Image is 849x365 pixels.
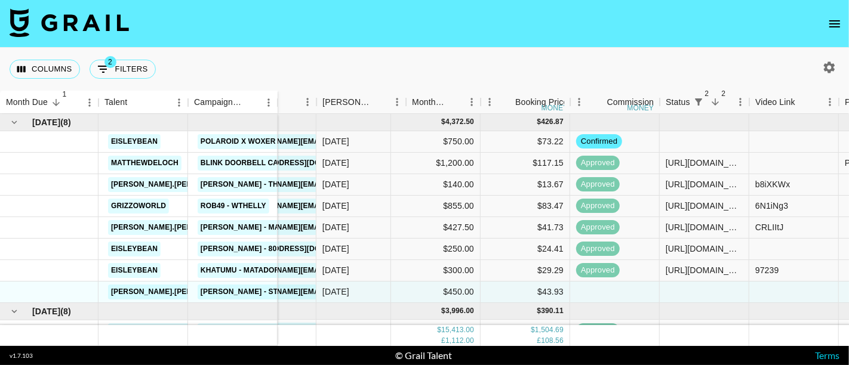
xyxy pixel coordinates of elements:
button: Select columns [10,60,80,79]
div: Campaign (Type) [188,91,278,114]
div: Sep '25 [322,135,349,147]
div: $24.41 [481,239,570,260]
div: Video Link [755,91,795,114]
span: [DATE] [32,116,60,128]
div: 3,996.00 [445,306,474,316]
div: Sep '25 [322,264,349,276]
div: Talent [104,91,127,114]
div: 108.56 [541,335,564,345]
button: Sort [371,94,388,110]
a: eisleybean [108,134,161,149]
button: Sort [127,94,144,111]
a: theecollierfamily [108,323,192,338]
div: 4,372.50 [445,117,474,127]
a: [EMAIL_ADDRESS][DOMAIN_NAME] [236,242,370,256]
div: Status [666,91,690,114]
a: matthewdeloch [108,156,182,171]
div: $427.50 [391,217,481,239]
span: 2 [701,88,713,100]
span: approved [576,222,620,233]
div: Booker [316,91,406,114]
div: 15,413.00 [441,325,474,335]
a: [PERSON_NAME].[PERSON_NAME] [108,177,239,192]
span: approved [576,265,620,276]
div: $750.00 [391,131,481,153]
div: Campaign (Type) [194,91,243,114]
div: 6N1iNg3 [755,200,789,212]
div: $73.22 [481,131,570,153]
a: [PERSON_NAME].[PERSON_NAME] [108,284,239,299]
button: Sort [590,94,607,110]
div: money [542,104,568,112]
div: Sep '25 [322,243,349,255]
a: grizzoworld [108,199,169,214]
a: [PERSON_NAME] - The Twist (65th Anniversary) [198,177,390,192]
div: £ [441,335,445,345]
button: Menu [731,93,749,111]
div: b8iXKWx [755,178,790,190]
span: 1 [59,88,70,100]
div: $ [441,117,445,127]
a: [PERSON_NAME] - 808 HYMN [198,242,307,256]
div: Month Due [6,91,48,114]
button: hide children [6,303,23,320]
div: Sep '25 [322,286,349,298]
button: Sort [446,94,463,110]
a: [PERSON_NAME].[PERSON_NAME] [108,220,239,235]
div: $41.73 [481,217,570,239]
div: $300.00 [391,260,481,282]
div: $140.00 [391,174,481,196]
div: Booking Price [515,91,568,114]
button: Menu [170,94,188,112]
div: https://www.instagram.com/reel/DM_Ha9QPTp7/?igsh=MWQ3dTFpY2JjeDAzZg%3D%3D [666,324,743,336]
a: eisleybean [108,242,161,256]
div: money [627,104,654,112]
span: 2 [718,88,730,100]
a: ROB49 - WTHELLY [198,199,269,214]
div: https://www.tiktok.com/@eisleybean/video/7551889071983856926?_r=1&_t=ZP-8zrjUM1TLME [666,264,743,276]
div: Client [227,91,316,114]
div: 1,504.69 [535,325,564,335]
span: 2 [104,56,116,68]
a: [PERSON_NAME] - Stay [198,284,290,299]
button: hide children [6,114,23,131]
div: $ [437,325,441,335]
div: [PERSON_NAME] [322,91,371,114]
div: $ [441,306,445,316]
a: Khatumu - matador [198,263,283,278]
div: $475.00 [391,320,481,341]
div: v 1.7.103 [10,352,33,360]
a: [PERSON_NAME] - Make a Baby [198,220,322,235]
div: $13.67 [481,174,570,196]
button: Menu [570,93,588,111]
div: $43.93 [481,282,570,303]
div: $83.47 [481,196,570,217]
div: 390.11 [541,306,564,316]
button: Sort [243,94,260,111]
button: Sort [48,94,64,111]
span: approved [576,243,620,255]
div: Month Due [406,91,481,114]
button: Show filters [690,94,707,110]
div: Month Due [412,91,446,114]
div: $ [537,306,542,316]
div: Commission [607,91,654,114]
div: https://www.instagram.com/reel/DN8nkAbjio_/?igsh=dmt3bnlhbWdmbDZo [666,178,743,190]
a: Blink Doorbell Campaign [198,156,310,171]
span: approved [576,200,620,212]
span: [DATE] [32,305,60,317]
span: confirmed [576,136,622,147]
div: $117.15 [481,153,570,174]
span: ( 8 ) [60,116,71,128]
button: Sort [795,94,812,110]
div: $29.29 [481,260,570,282]
div: $ [531,325,535,335]
div: 97239 [755,264,779,276]
div: $ [537,117,542,127]
div: $1,200.00 [391,153,481,174]
button: Sort [499,94,515,110]
div: Status [660,91,749,114]
div: https://www.tiktok.com/@eisleybean/video/7547882018680392990 [666,243,743,255]
button: Menu [463,93,481,111]
div: https://www.instagram.com/reel/DOhQGxijurT/?igsh=MWE2OHVsNmdrd2E2MQ%3D%3D [666,221,743,233]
